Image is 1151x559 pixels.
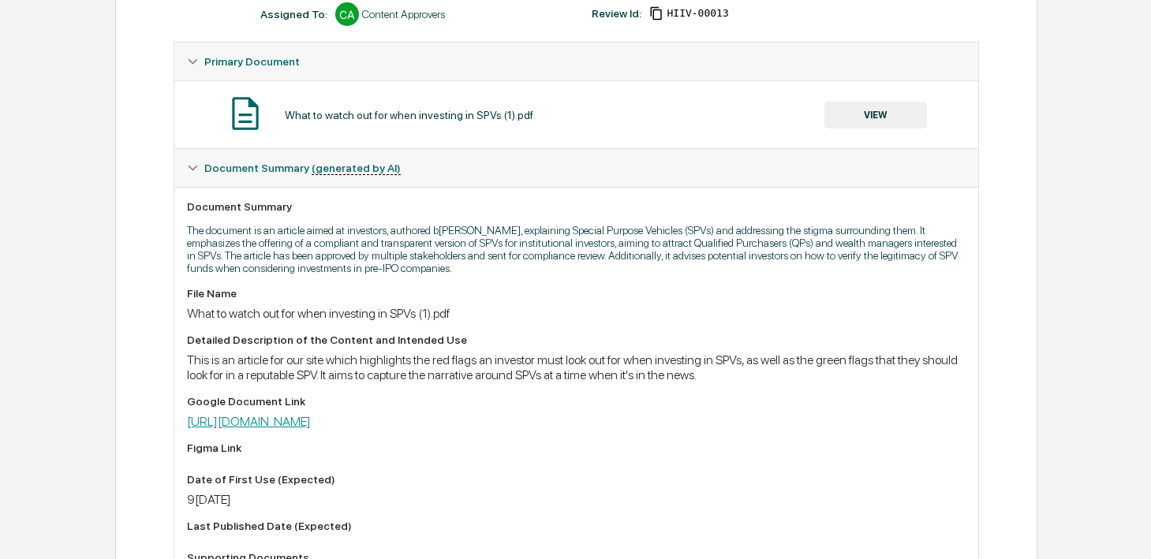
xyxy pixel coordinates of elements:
[187,352,966,382] div: This is an article for our site which highlights the red flags an investor must look out for when...
[187,224,966,274] p: The document is an article aimed at investors, authored b[PERSON_NAME], explaining Special Purpos...
[187,200,966,213] div: Document Summary
[187,520,966,532] div: Last Published Date (Expected)
[187,492,966,507] div: 9[DATE]
[362,8,445,20] div: Content Approvers
[187,334,966,346] div: Detailed Description of the Content and Intended Use
[260,8,327,20] div: Assigned To:
[226,94,265,133] img: Document Icon
[335,2,359,26] div: CA
[285,109,533,121] div: What to watch out for when investing in SPVs (1).pdf
[187,442,966,454] div: Figma Link
[174,43,978,80] div: Primary Document
[187,414,311,429] a: [URL][DOMAIN_NAME]
[174,80,978,148] div: Primary Document
[312,162,401,175] u: (generated by AI)
[204,55,300,68] span: Primary Document
[187,306,966,321] div: What to watch out for when investing in SPVs (1).pdf
[174,149,978,187] div: Document Summary (generated by AI)
[204,162,401,174] span: Document Summary
[187,287,966,300] div: File Name
[667,7,728,20] span: a81e13ad-4a87-47f8-88b0-ba256ef6333b
[824,102,927,129] button: VIEW
[187,473,966,486] div: Date of First Use (Expected)
[592,7,641,20] div: Review Id:
[187,395,966,408] div: Google Document Link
